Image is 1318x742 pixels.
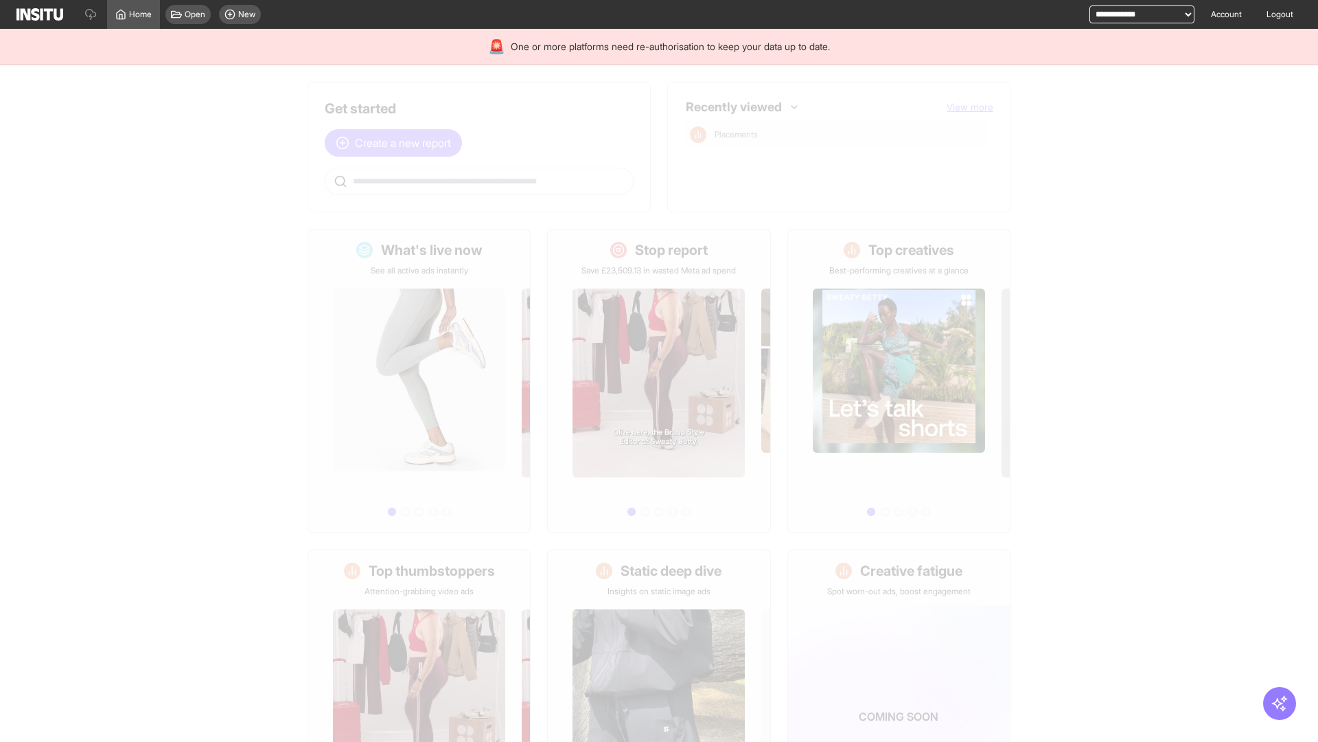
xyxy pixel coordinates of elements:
[16,8,63,21] img: Logo
[488,37,505,56] div: 🚨
[185,9,205,20] span: Open
[129,9,152,20] span: Home
[511,40,830,54] span: One or more platforms need re-authorisation to keep your data up to date.
[238,9,255,20] span: New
